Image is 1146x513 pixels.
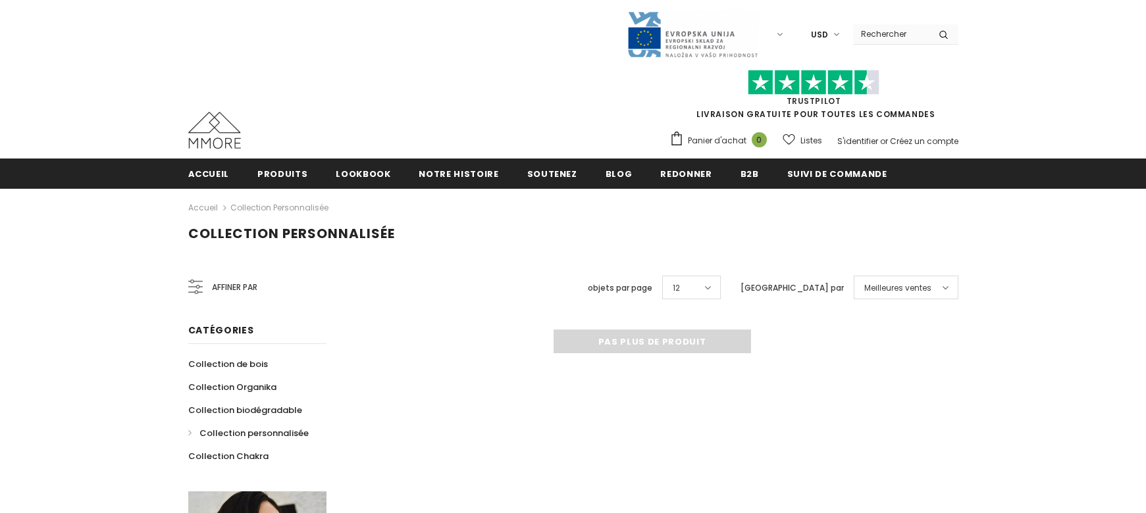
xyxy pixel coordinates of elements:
[188,200,218,216] a: Accueil
[660,159,712,188] a: Redonner
[688,134,746,147] span: Panier d'achat
[188,168,230,180] span: Accueil
[188,112,241,149] img: Cas MMORE
[669,76,958,120] span: LIVRAISON GRATUITE POUR TOUTES LES COMMANDES
[336,168,390,180] span: Lookbook
[588,281,652,295] label: objets par page
[783,129,822,152] a: Listes
[741,281,844,295] label: [GEOGRAPHIC_DATA] par
[199,427,309,439] span: Collection personnalisée
[188,450,269,462] span: Collection Chakra
[419,159,498,188] a: Notre histoire
[741,168,759,180] span: B2B
[627,11,758,59] img: Javni Razpis
[837,135,878,147] a: S'identifier
[660,168,712,180] span: Redonner
[752,132,767,147] span: 0
[853,24,929,43] input: Search Site
[787,95,841,107] a: TrustPilot
[669,131,773,151] a: Panier d'achat 0
[257,159,307,188] a: Produits
[188,224,395,243] span: Collection personnalisée
[864,281,931,295] span: Meilleures ventes
[188,358,268,370] span: Collection de bois
[800,134,822,147] span: Listes
[188,159,230,188] a: Accueil
[787,159,887,188] a: Suivi de commande
[230,202,328,213] a: Collection personnalisée
[673,281,680,295] span: 12
[606,159,633,188] a: Blog
[880,135,888,147] span: or
[527,168,577,180] span: soutenez
[188,404,302,416] span: Collection biodégradable
[188,422,309,445] a: Collection personnalisée
[188,445,269,468] a: Collection Chakra
[741,159,759,188] a: B2B
[787,168,887,180] span: Suivi de commande
[188,324,254,337] span: Catégories
[212,280,257,295] span: Affiner par
[527,159,577,188] a: soutenez
[188,381,276,393] span: Collection Organika
[257,168,307,180] span: Produits
[188,376,276,399] a: Collection Organika
[811,28,828,41] span: USD
[419,168,498,180] span: Notre histoire
[890,135,958,147] a: Créez un compte
[606,168,633,180] span: Blog
[336,159,390,188] a: Lookbook
[188,353,268,376] a: Collection de bois
[748,70,879,95] img: Faites confiance aux étoiles pilotes
[627,28,758,39] a: Javni Razpis
[188,399,302,422] a: Collection biodégradable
